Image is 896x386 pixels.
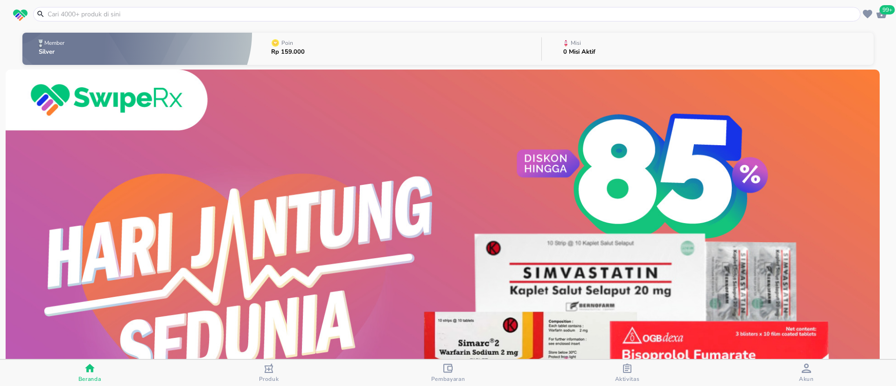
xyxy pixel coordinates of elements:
[875,7,889,21] button: 99+
[563,49,595,55] p: 0 Misi Aktif
[78,375,101,383] span: Beranda
[717,360,896,386] button: Akun
[13,9,28,21] img: logo_swiperx_s.bd005f3b.svg
[281,40,293,46] p: Poin
[799,375,814,383] span: Akun
[615,375,640,383] span: Aktivitas
[538,360,717,386] button: Aktivitas
[431,375,465,383] span: Pembayaran
[571,40,581,46] p: Misi
[44,40,64,46] p: Member
[271,49,305,55] p: Rp 159.000
[39,49,66,55] p: Silver
[542,30,874,67] button: Misi0 Misi Aktif
[22,30,252,67] button: MemberSilver
[47,9,858,19] input: Cari 4000+ produk di sini
[358,360,538,386] button: Pembayaran
[252,30,541,67] button: PoinRp 159.000
[179,360,358,386] button: Produk
[880,5,895,14] span: 99+
[259,375,279,383] span: Produk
